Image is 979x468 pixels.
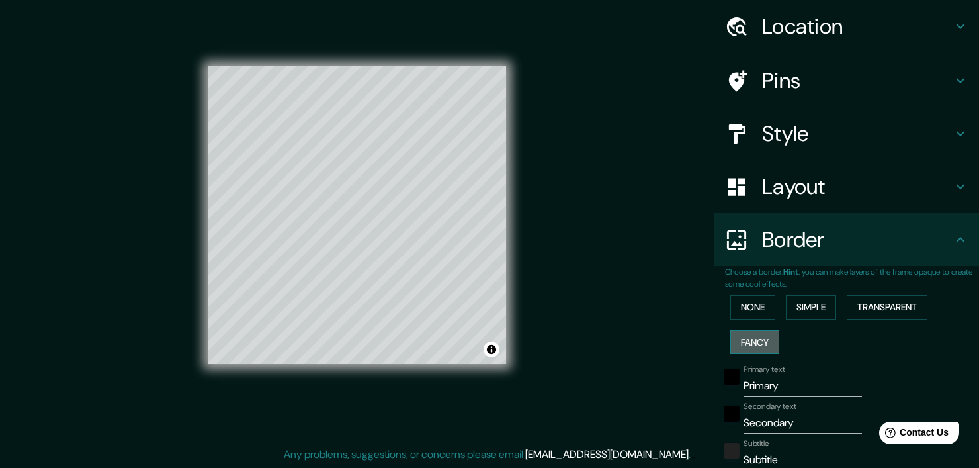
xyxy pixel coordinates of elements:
label: Subtitle [744,438,769,449]
button: Fancy [730,330,779,355]
button: black [724,369,740,385]
iframe: Help widget launcher [861,416,964,453]
p: Any problems, suggestions, or concerns please email . [284,447,691,463]
div: . [691,447,693,463]
h4: Location [762,13,953,40]
button: None [730,295,775,320]
button: black [724,406,740,422]
div: Pins [714,54,979,107]
h4: Pins [762,68,953,94]
label: Secondary text [744,401,796,412]
div: Border [714,213,979,266]
h4: Layout [762,173,953,200]
button: color-222222 [724,443,740,459]
h4: Style [762,120,953,147]
button: Simple [786,295,836,320]
div: . [693,447,695,463]
div: Layout [714,160,979,213]
button: Transparent [847,295,927,320]
h4: Border [762,226,953,253]
a: [EMAIL_ADDRESS][DOMAIN_NAME] [525,447,689,461]
div: Style [714,107,979,160]
button: Toggle attribution [484,342,499,357]
label: Primary text [744,364,785,375]
b: Hint [783,267,798,277]
p: Choose a border. : you can make layers of the frame opaque to create some cool effects. [725,266,979,290]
